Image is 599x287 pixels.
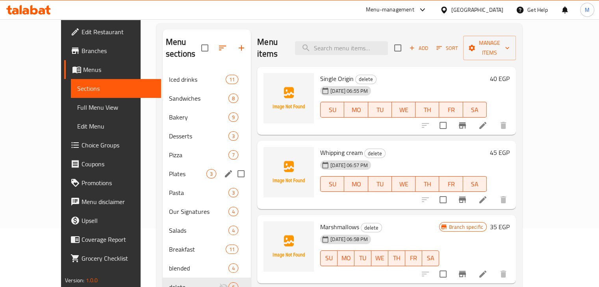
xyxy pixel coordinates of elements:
button: WE [392,102,415,118]
a: Menus [64,60,161,79]
div: Iced drinks [169,75,226,84]
button: WE [371,250,388,266]
button: SU [320,250,338,266]
a: Choice Groups [64,136,161,155]
span: FR [408,252,419,264]
span: delete [365,149,385,158]
button: TH [415,102,439,118]
button: MO [344,102,368,118]
a: Upsell [64,211,161,230]
button: SU [320,102,344,118]
span: delete [356,75,376,84]
span: Select to update [435,266,451,282]
span: Menus [83,65,155,74]
span: FR [442,104,460,116]
span: 7 [229,151,238,159]
div: items [206,169,216,178]
h2: Menu items [257,36,286,60]
span: MO [341,252,351,264]
span: delete [361,223,382,232]
img: Whipping cream [263,147,314,197]
span: WE [395,104,412,116]
span: 3 [207,170,216,178]
span: 4 [229,265,238,272]
span: 3 [229,189,238,197]
button: Add section [232,39,251,57]
a: Full Menu View [71,98,161,117]
h2: Menu sections [166,36,201,60]
span: Our Signatures [169,207,228,216]
span: Marshmallows [320,221,359,233]
span: 1.0.0 [86,275,98,285]
span: Upsell [82,216,155,225]
span: Select all sections [197,40,213,56]
div: delete [364,149,386,158]
button: Sort [434,42,460,54]
span: MO [347,178,365,190]
span: Menu disclaimer [82,197,155,206]
div: items [226,245,238,254]
button: MO [344,176,368,192]
span: Whipping cream [320,147,363,158]
span: Coupons [82,159,155,169]
span: TH [419,104,436,116]
span: MO [347,104,365,116]
span: [DATE] 06:57 PM [327,162,371,169]
span: M [585,6,590,14]
span: Edit Restaurant [82,27,155,37]
span: SU [324,252,334,264]
button: delete [494,190,513,209]
span: Full Menu View [77,103,155,112]
button: Add [406,42,431,54]
div: Desserts [169,131,228,141]
span: 4 [229,208,238,215]
span: Sort sections [213,39,232,57]
a: Promotions [64,173,161,192]
span: Sandwiches [169,94,228,103]
span: Salads [169,226,228,235]
span: Coverage Report [82,235,155,244]
button: Branch-specific-item [453,190,472,209]
div: items [228,188,238,197]
a: Edit Menu [71,117,161,136]
div: Bakery9 [163,108,251,127]
div: Plates3edit [163,164,251,183]
a: Branches [64,41,161,60]
div: items [228,94,238,103]
span: [DATE] 06:58 PM [327,235,371,243]
span: FR [442,178,460,190]
button: edit [223,168,234,180]
a: Edit Restaurant [64,22,161,41]
div: Pasta3 [163,183,251,202]
a: Grocery Checklist [64,249,161,268]
span: Pasta [169,188,228,197]
span: TU [371,104,389,116]
img: Marshmallows [263,221,314,272]
span: Edit Menu [77,121,155,131]
button: SA [422,250,439,266]
span: SA [466,104,484,116]
div: blended4 [163,259,251,278]
button: delete [494,265,513,283]
span: Branch specific [446,223,486,231]
img: Single Origin [263,73,314,123]
div: Bakery [169,112,228,122]
div: delete [361,223,382,232]
span: 11 [226,246,238,253]
div: Pizza7 [163,145,251,164]
button: Branch-specific-item [453,265,472,283]
div: items [228,112,238,122]
span: Pizza [169,150,228,160]
span: Promotions [82,178,155,188]
a: Edit menu item [478,269,488,279]
div: items [228,131,238,141]
span: Select section [389,40,406,56]
h6: 35 EGP [490,221,510,232]
span: Select to update [435,117,451,134]
button: SA [463,102,487,118]
div: items [228,226,238,235]
span: SU [324,178,341,190]
div: Our Signatures4 [163,202,251,221]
